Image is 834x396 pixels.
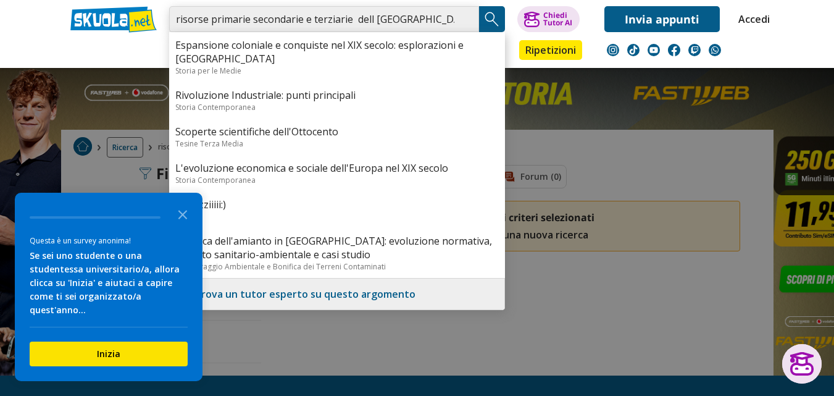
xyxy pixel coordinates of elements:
a: L'evoluzione economica e sociale dell'Europa nel XIX secolo [175,161,499,175]
button: Search Button [479,6,505,32]
img: facebook [668,44,680,56]
a: Scoperte scientifiche dell'Ottocento [175,125,499,138]
a: Ripetizioni [519,40,582,60]
div: Storia per le Medie [175,65,499,76]
a: Espansione coloniale e conquiste nel XIX secolo: esplorazioni e [GEOGRAPHIC_DATA] [175,38,499,65]
img: instagram [607,44,619,56]
div: Storia Contemporanea [175,102,499,112]
div: Tesine Terza Media [175,138,499,149]
input: Cerca appunti, riassunti o versioni [169,6,479,32]
div: Chiedi Tutor AI [543,12,572,27]
div: Monitoraggio Ambientale e Bonifica dei Terreni Contaminati [175,261,499,272]
img: youtube [648,44,660,56]
a: Bonifica dell'amianto in [GEOGRAPHIC_DATA]: evoluzione normativa, impatto sanitario-ambientale e ... [175,234,499,261]
a: Ragazziiiii:) [175,198,499,211]
div: Storia [175,211,499,222]
button: ChiediTutor AI [517,6,580,32]
a: Rivoluzione Industriale: punti principali [175,88,499,102]
div: Survey [15,193,202,381]
a: Appunti [166,40,222,62]
div: Storia Contemporanea [175,175,499,185]
img: Cerca appunti, riassunti o versioni [483,10,501,28]
div: Se sei uno studente o una studentessa universitario/a, allora clicca su 'Inizia' e aiutaci a capi... [30,249,188,317]
img: WhatsApp [709,44,721,56]
a: Trova un tutor esperto su questo argomento [194,287,415,301]
img: twitch [688,44,701,56]
button: Close the survey [170,201,195,226]
button: Inizia [30,342,188,366]
div: Questa è un survey anonima! [30,235,188,246]
a: Invia appunti [604,6,720,32]
img: tiktok [627,44,640,56]
a: Accedi [738,6,764,32]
